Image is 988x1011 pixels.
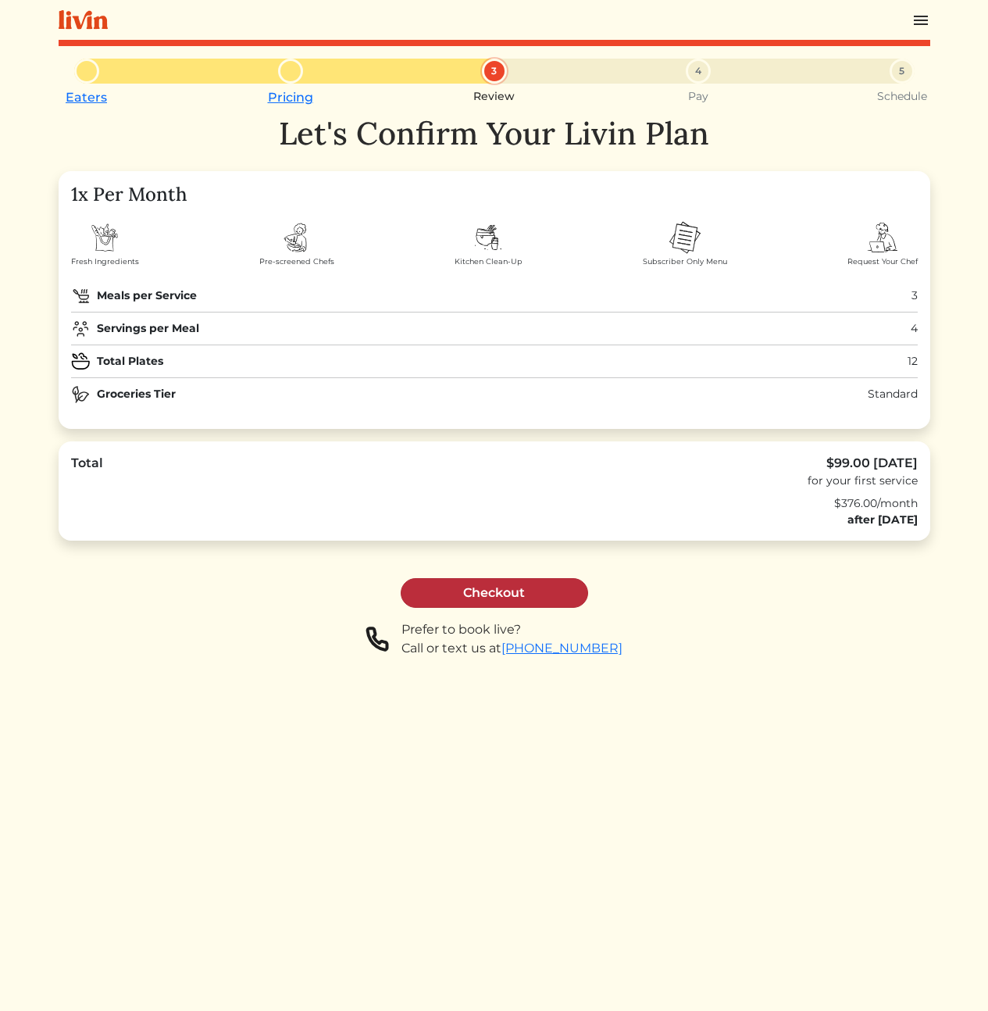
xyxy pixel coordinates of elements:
span: Fresh Ingredients [71,256,139,267]
strong: Servings per Meal [97,320,199,337]
span: Request Your Chef [847,256,918,267]
div: Prefer to book live? [401,620,622,639]
img: livin-logo-a0d97d1a881af30f6274990eb6222085a2533c92bbd1e4f22c21b4f0d0e3210c.svg [59,10,108,30]
div: Standard [868,386,918,402]
span: Subscriber Only Menu [643,256,727,267]
img: pan-03-22b2d27afe76b5b8ac93af3fa79042a073eb7c635289ef4c7fe901eadbf07da4.svg [71,286,91,305]
div: 12 [908,353,918,370]
a: Checkout [401,578,588,608]
h4: 1x Per Month [71,184,918,206]
span: Kitchen Clean-Up [455,256,523,267]
div: Call or text us at [401,639,622,658]
img: order-chef-services-326f08f44a6aa5e3920b69c4f720486849f38608855716721851c101076d58f1.svg [864,219,901,256]
small: Pay [688,90,708,103]
img: chef-badb71c08a8f5ffc52cdcf2d2ad30fe731140de9f2fb1f8ce126cf7b01e74f51.svg [278,219,316,256]
img: plate_medium_icon-e045dfd5cac101296ac37c6c512ae1b2bf7298469c6406fb320d813940e28050.svg [71,352,91,371]
strong: Meals per Service [97,288,197,304]
div: $376.00/month [71,495,918,512]
span: Pre-screened Chefs [259,256,334,267]
span: 5 [899,64,904,78]
small: Review [473,90,515,103]
span: 4 [695,64,701,78]
img: shopping-bag-3fe9fdf43c70cd0f07ddb1d918fa50fd9965662e60047f57cd2cdb62210a911f.svg [86,219,123,256]
img: phone-a8f1853615f4955a6c6381654e1c0f7430ed919b147d78756318837811cda3a7.svg [366,620,389,658]
img: menu_hamburger-cb6d353cf0ecd9f46ceae1c99ecbeb4a00e71ca567a856bd81f57e9d8c17bb26.svg [911,11,930,30]
strong: after [DATE] [847,513,918,527]
div: for your first service [808,473,918,489]
span: 3 [491,64,497,78]
h1: Let's Confirm Your Livin Plan [59,115,930,152]
a: [PHONE_NUMBER] [501,641,622,656]
img: users-group-f3c9345611b1a2b1092ab9a4f439ac097d827a523e23c74d1db29542e094688d.svg [71,319,91,338]
a: Eaters [66,90,107,105]
a: Pricing [268,90,313,105]
img: dishes-d6934137296c20fa1fbd2b863cbcc29b0ee9867785c1462d0468fec09d0b8e2d.svg [469,219,507,256]
strong: Total Plates [97,353,163,370]
img: menu-2f35c4f96a4585effa3d08e608743c4cf839ddca9e71355e0d64a4205c697bf4.svg [666,219,704,256]
img: natural-food-24e544fcef0d753ee7478663568a396ddfcde3812772f870894636ce272f7b23.svg [71,384,91,404]
div: $99.00 [DATE] [808,454,918,473]
strong: Groceries Tier [97,386,176,402]
div: Total [71,454,103,489]
div: 4 [911,320,918,337]
div: 3 [911,288,918,304]
small: Schedule [877,90,927,103]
